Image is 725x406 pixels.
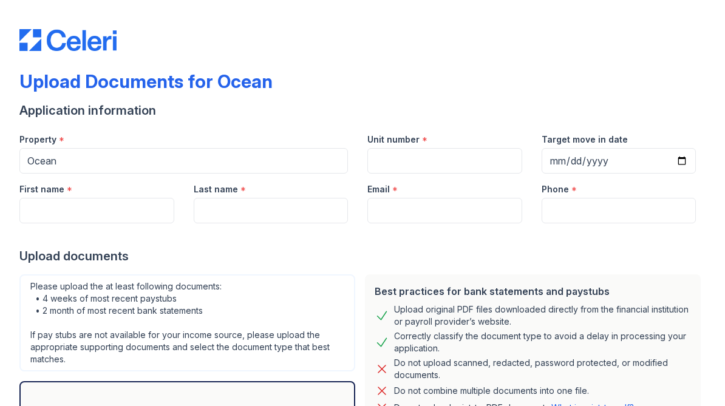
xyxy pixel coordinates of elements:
div: Upload original PDF files downloaded directly from the financial institution or payroll provider’... [394,303,691,328]
div: Do not upload scanned, redacted, password protected, or modified documents. [394,357,691,381]
div: Upload documents [19,248,706,265]
div: Upload Documents for Ocean [19,70,273,92]
div: Best practices for bank statements and paystubs [375,284,691,299]
label: Property [19,134,56,146]
label: First name [19,183,64,195]
label: Email [367,183,390,195]
div: Application information [19,102,706,119]
img: CE_Logo_Blue-a8612792a0a2168367f1c8372b55b34899dd931a85d93a1a3d3e32e68fde9ad4.png [19,29,117,51]
label: Unit number [367,134,420,146]
label: Target move in date [542,134,628,146]
div: Correctly classify the document type to avoid a delay in processing your application. [394,330,691,354]
div: Do not combine multiple documents into one file. [394,384,589,398]
div: Please upload the at least following documents: • 4 weeks of most recent paystubs • 2 month of mo... [19,274,355,371]
label: Phone [542,183,569,195]
label: Last name [194,183,238,195]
